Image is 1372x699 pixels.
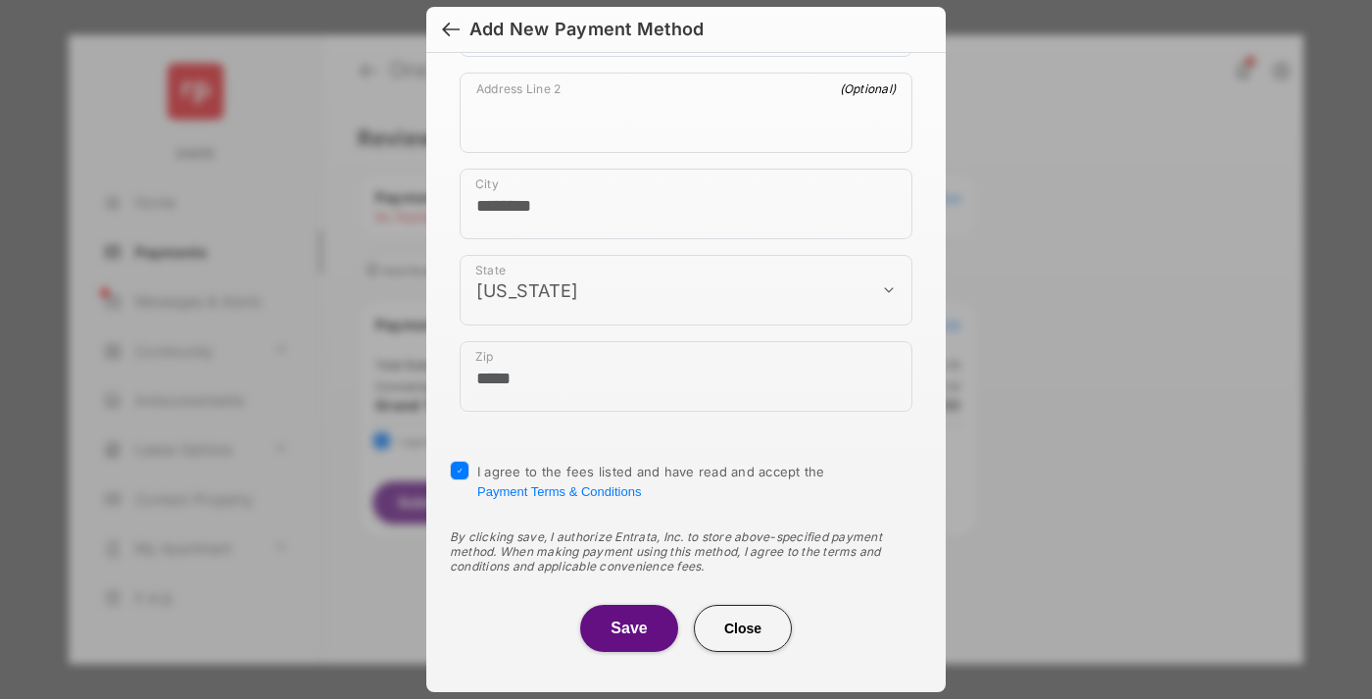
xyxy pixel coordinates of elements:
span: I agree to the fees listed and have read and accept the [477,464,825,499]
div: By clicking save, I authorize Entrata, Inc. to store above-specified payment method. When making ... [450,529,922,574]
div: Add New Payment Method [469,19,704,40]
button: Close [694,605,792,652]
div: payment_method_screening[postal_addresses][addressLine2] [460,73,912,153]
div: payment_method_screening[postal_addresses][postalCode] [460,341,912,412]
div: payment_method_screening[postal_addresses][locality] [460,169,912,239]
button: I agree to the fees listed and have read and accept the [477,484,641,499]
div: payment_method_screening[postal_addresses][administrativeArea] [460,255,912,325]
button: Save [580,605,678,652]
